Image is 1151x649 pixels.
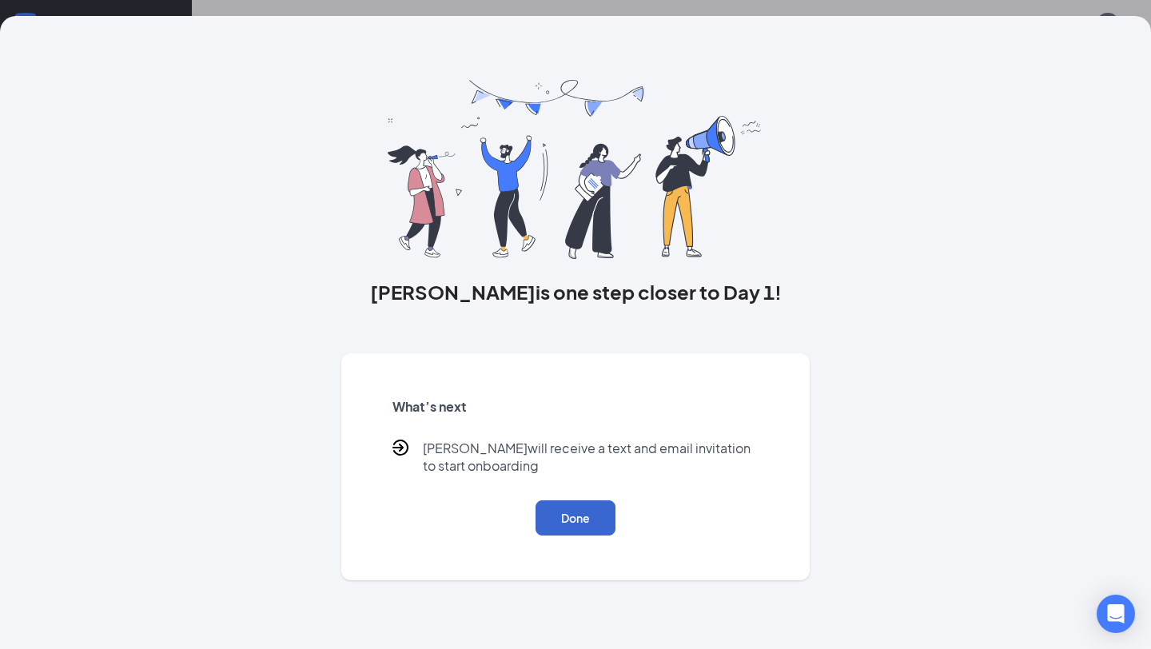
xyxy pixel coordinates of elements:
[388,80,763,259] img: you are all set
[423,440,759,475] p: [PERSON_NAME] will receive a text and email invitation to start onboarding
[341,278,810,305] h3: [PERSON_NAME] is one step closer to Day 1!
[392,398,759,416] h5: What’s next
[1097,595,1135,633] div: Open Intercom Messenger
[536,500,615,536] button: Done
